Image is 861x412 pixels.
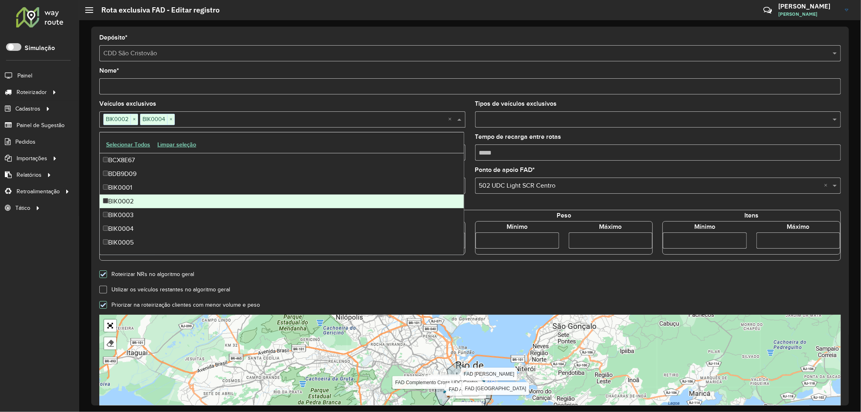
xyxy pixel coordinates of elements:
img: FAD Van Centro [462,370,472,381]
label: Peso [557,211,571,220]
label: Roteirizar NRs no algoritmo geral [107,272,194,277]
span: Pedidos [15,138,36,146]
label: Veículos exclusivos [99,99,156,109]
span: Relatórios [17,171,42,179]
span: Roteirizador [17,88,47,96]
span: BIK0004 [140,114,167,124]
div: BCX8E67 [100,153,464,167]
label: Mínimo [694,222,715,232]
div: BDB9D09 [100,167,464,181]
a: Contato Rápido [759,2,776,19]
label: Tempo de recarga entre rotas [475,132,561,142]
label: Mínimo [507,222,528,232]
h3: [PERSON_NAME] [778,2,839,10]
label: Priorizar na roteirização clientes com menor volume e peso [107,302,260,308]
img: Van centro Cidade Nova [462,370,472,381]
div: BIK0004 [100,222,464,236]
span: Painel de Sugestão [17,121,65,130]
div: Remover camada(s) [104,337,116,349]
div: BIK0003 [100,208,464,222]
div: BIK0002 [100,194,464,208]
span: Clear all [824,181,831,190]
span: BIK0002 [104,114,130,124]
div: BIK0001 [100,181,464,194]
span: × [130,115,138,124]
label: Nome [99,66,119,75]
span: Retroalimentação [17,187,60,196]
span: [PERSON_NAME] [778,10,839,18]
img: FAD Fiorino 1ª Viagem [461,372,472,382]
img: 503 UDC Light Tijuca [443,387,454,398]
span: Clear all [448,115,455,124]
span: Importações [17,154,47,163]
span: × [167,115,174,124]
label: Máximo [787,222,809,232]
label: Utilizar os veículos restantes no algoritmo geral [107,287,230,293]
span: Cadastros [15,105,40,113]
button: Selecionar Todos [103,138,154,151]
h2: Rota exclusiva FAD - Editar registro [93,6,220,15]
img: 502 UDC Light SCR Centro [475,376,485,387]
label: Máximo [599,222,622,232]
label: Simulação [25,43,55,53]
span: Painel [17,71,32,80]
label: Ponto de apoio FAD [475,165,535,175]
a: Abrir mapa em tela cheia [104,320,116,332]
ng-dropdown-panel: Options list [99,132,464,255]
span: Tático [15,204,30,212]
div: BIK0005 [100,236,464,249]
img: FAD Fiorino CDD 2 [461,370,472,381]
label: Itens [744,211,758,220]
div: BIK0006 [100,249,464,263]
label: Depósito [99,33,128,42]
label: Tipos de veículos exclusivos [475,99,557,109]
button: Limpar seleção [154,138,200,151]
